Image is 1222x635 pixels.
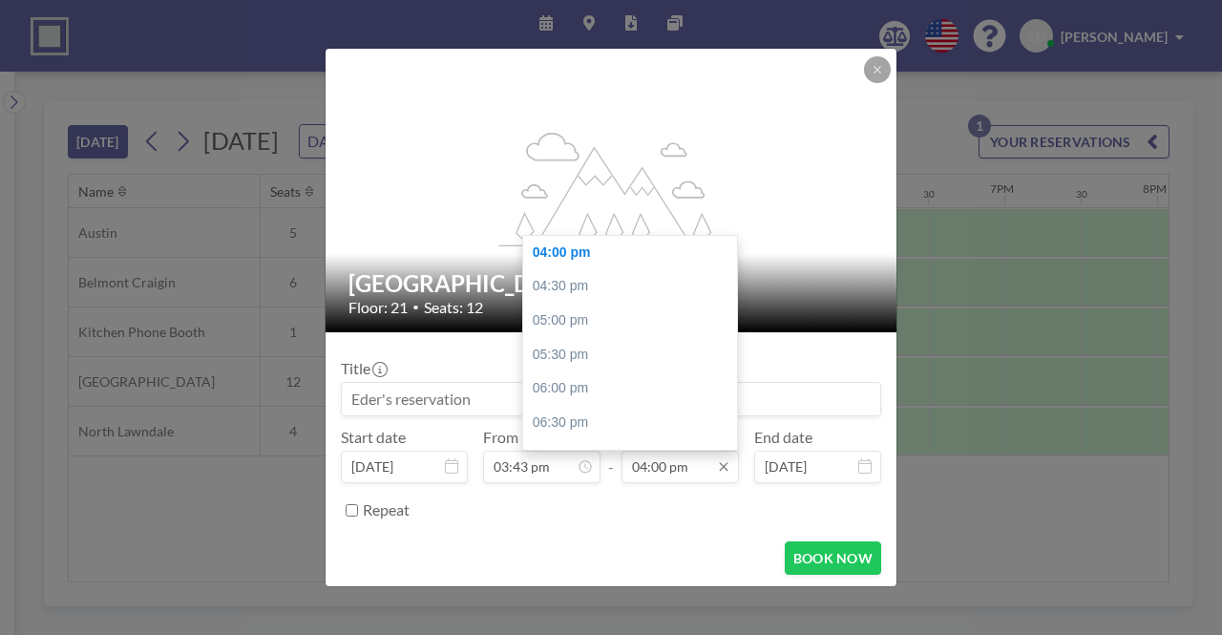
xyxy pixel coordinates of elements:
input: Eder's reservation [342,383,880,415]
label: Title [341,359,386,378]
div: 05:00 pm [523,304,747,338]
button: BOOK NOW [785,541,881,575]
label: Repeat [363,500,410,519]
label: Start date [341,428,406,447]
div: 05:30 pm [523,338,747,372]
div: 04:30 pm [523,269,747,304]
div: 06:00 pm [523,371,747,406]
h2: [GEOGRAPHIC_DATA] [348,269,875,298]
div: 04:00 pm [523,236,747,270]
span: Seats: 12 [424,298,483,317]
label: From [483,428,518,447]
label: End date [754,428,812,447]
span: • [412,300,419,314]
span: - [608,434,614,476]
div: 07:00 pm [523,439,747,474]
div: 06:30 pm [523,406,747,440]
span: Floor: 21 [348,298,408,317]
